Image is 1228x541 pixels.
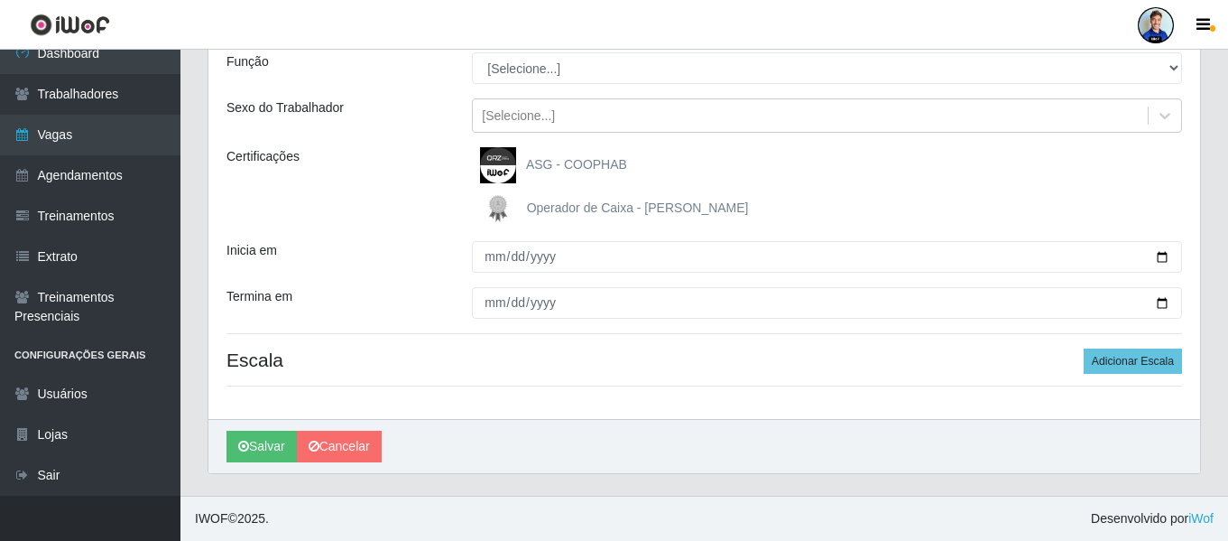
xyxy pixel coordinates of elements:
[480,147,523,183] img: ASG - COOPHAB
[226,431,297,462] button: Salvar
[527,201,749,215] span: Operador de Caixa - [PERSON_NAME]
[195,509,269,528] span: © 2025 .
[482,107,555,126] div: [Selecione...]
[472,287,1182,319] input: 00/00/0000
[226,98,344,117] label: Sexo do Trabalhador
[1091,509,1214,528] span: Desenvolvido por
[297,431,382,462] a: Cancelar
[226,349,1182,371] h4: Escala
[1188,511,1214,526] a: iWof
[1084,349,1182,374] button: Adicionar Escala
[195,511,228,526] span: IWOF
[526,157,627,172] span: ASG - COOPHAB
[30,14,110,36] img: CoreUI Logo
[226,241,277,260] label: Inicia em
[472,241,1182,273] input: 00/00/0000
[226,52,269,71] label: Função
[226,147,300,166] label: Certificações
[226,287,292,306] label: Termina em
[480,191,523,227] img: Operador de Caixa - Queiroz Atacadão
